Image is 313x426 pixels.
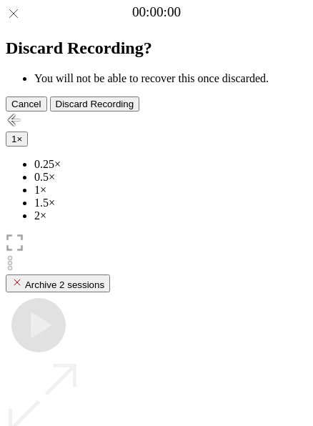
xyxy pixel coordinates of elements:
li: 1.5× [34,197,307,209]
li: 0.25× [34,158,307,171]
a: 00:00:00 [132,4,181,20]
button: 1× [6,132,28,147]
button: Discard Recording [50,96,140,112]
button: Cancel [6,96,47,112]
div: Archive 2 sessions [11,277,104,290]
button: Archive 2 sessions [6,274,110,292]
span: 1 [11,134,16,144]
li: You will not be able to recover this once discarded. [34,72,307,85]
li: 0.5× [34,171,307,184]
li: 1× [34,184,307,197]
li: 2× [34,209,307,222]
h2: Discard Recording? [6,39,307,58]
